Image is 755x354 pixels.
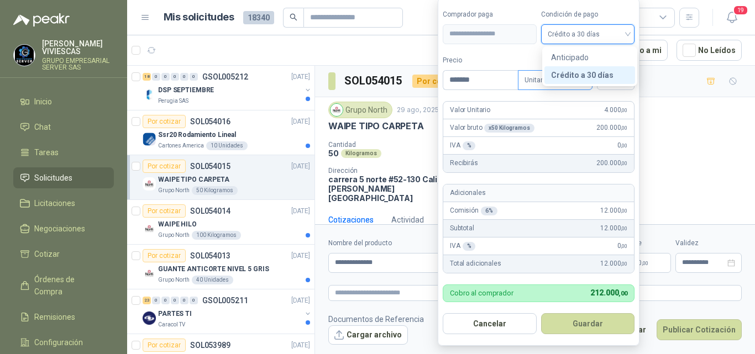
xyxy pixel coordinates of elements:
span: ,00 [621,225,627,231]
span: 19 [733,5,748,15]
span: ,00 [621,142,627,149]
p: Dirección [328,167,450,175]
span: 212.000 [590,288,627,297]
div: 0 [190,73,198,81]
span: search [290,13,297,21]
label: Nombre del producto [328,238,517,249]
div: 0 [161,297,170,304]
div: 0 [171,297,179,304]
div: Grupo North [328,102,392,118]
p: Adicionales [450,188,485,198]
p: [DATE] [291,251,310,261]
p: SOL053989 [190,341,230,349]
span: Tareas [34,146,59,158]
p: [DATE] [291,340,310,351]
div: 0 [190,297,198,304]
a: Negociaciones [13,218,114,239]
img: Company Logo [143,177,156,191]
span: 0 [617,140,627,151]
span: Negociaciones [34,223,85,235]
span: Unitario [525,72,586,88]
div: 0 [152,297,160,304]
span: Crédito a 30 días [548,26,628,43]
label: Flete [627,238,671,249]
div: Kilogramos [341,149,381,158]
span: Configuración [34,336,83,348]
span: 200.000 [596,158,627,168]
a: Inicio [13,91,114,112]
a: Por cotizarSOL054014[DATE] Company LogoWAIPE HILOGrupo North100 Kilogramos [127,200,314,245]
span: ,00 [618,290,627,297]
a: Por cotizarSOL054015[DATE] Company LogoWAIPE TIPO CARPETAGrupo North50 Kilogramos [127,155,314,200]
a: 18 0 0 0 0 0 GSOL005212[DATE] Company LogoDSP SEPTIEMBREPerugia SAS [143,70,312,105]
span: ,00 [621,160,627,166]
p: Ssr20 Rodamiento Lineal [158,130,236,140]
p: Grupo North [158,186,190,195]
img: Logo peakr [13,13,70,27]
p: GSOL005211 [202,297,248,304]
p: [DATE] [291,295,310,306]
span: 0 [617,241,627,251]
p: Subtotal [450,223,474,234]
p: Cobro al comprador [450,289,513,297]
span: 200.000 [596,123,627,133]
span: Chat [34,121,51,133]
div: 10 Unidades [206,141,248,150]
p: Documentos de Referencia [328,313,424,325]
label: Condición de pago [541,9,635,20]
img: Company Logo [143,222,156,235]
span: Inicio [34,96,52,108]
div: Por cotizar [143,160,186,173]
p: [PERSON_NAME] VIVIESCAS [42,40,114,55]
span: ,00 [621,261,627,267]
p: GRUPO EMPRESARIAL SERVER SAS [42,57,114,71]
div: % [463,242,476,251]
img: Company Logo [143,133,156,146]
p: SOL054014 [190,207,230,215]
div: Por cotizar [143,115,186,128]
p: $ 0,00 [627,253,671,273]
div: 0 [180,297,188,304]
h1: Mis solicitudes [164,9,234,25]
img: Company Logo [331,104,343,116]
button: Cancelar [443,313,537,334]
p: Cantidad [328,141,473,149]
p: [DATE] [291,117,310,127]
div: 0 [171,73,179,81]
p: [DATE] [291,206,310,216]
span: ,00 [621,125,627,131]
div: Cotizaciones [328,214,374,226]
div: Por cotizar [143,249,186,262]
a: Configuración [13,332,114,353]
p: Caracol TV [158,320,185,329]
p: Grupo North [158,231,190,240]
p: Recibirás [450,158,478,168]
div: 6 % [481,207,497,215]
p: SOL054016 [190,118,230,125]
span: ,00 [621,208,627,214]
div: 40 Unidades [192,276,233,284]
p: Total adicionales [450,258,501,269]
a: Licitaciones [13,193,114,214]
p: SOL054015 [190,162,230,170]
a: Solicitudes [13,167,114,188]
a: Cotizar [13,244,114,265]
a: Órdenes de Compra [13,269,114,302]
p: Comisión [450,205,497,216]
p: WAIPE HILO [158,219,197,230]
div: Por cotizar [143,339,186,352]
p: IVA [450,140,475,151]
p: IVA [450,241,475,251]
span: 12.000 [600,205,627,216]
label: IVA [597,55,635,66]
p: WAIPE TIPO CARPETA [328,120,424,132]
button: Guardar [541,313,635,334]
button: Cargar archivo [328,325,408,345]
p: [DATE] [291,72,310,82]
button: Publicar Cotización [657,319,742,340]
img: Company Logo [14,45,35,66]
img: Company Logo [143,311,156,325]
span: Licitaciones [34,197,75,209]
label: Comprador paga [443,9,537,20]
span: Remisiones [34,311,75,323]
